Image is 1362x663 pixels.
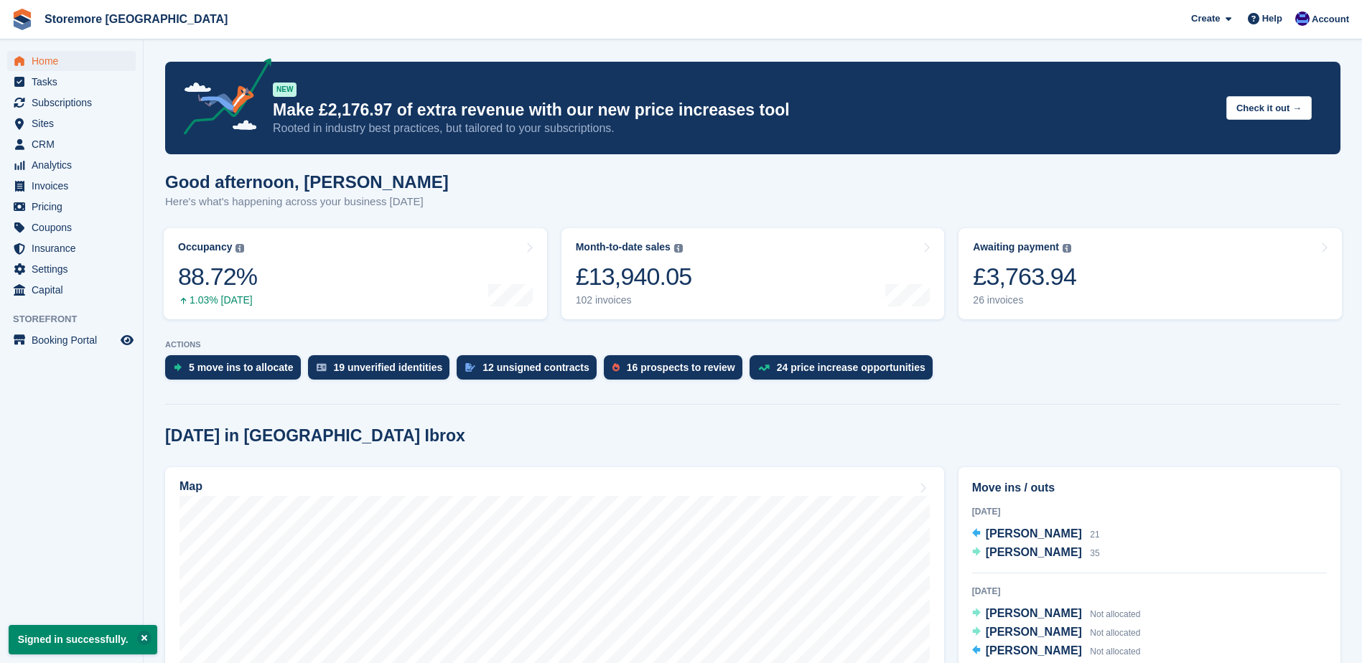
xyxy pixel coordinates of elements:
[308,355,457,387] a: 19 unverified identities
[561,228,945,319] a: Month-to-date sales £13,940.05 102 invoices
[986,644,1082,657] span: [PERSON_NAME]
[576,241,671,253] div: Month-to-date sales
[7,330,136,350] a: menu
[972,505,1327,518] div: [DATE]
[1262,11,1282,26] span: Help
[457,355,604,387] a: 12 unsigned contracts
[1090,548,1099,558] span: 35
[273,121,1215,136] p: Rooted in industry best practices, but tailored to your subscriptions.
[165,426,465,446] h2: [DATE] in [GEOGRAPHIC_DATA] Ibrox
[32,238,118,258] span: Insurance
[165,340,1340,349] p: ACTIONS
[317,363,327,372] img: verify_identity-adf6edd0f0f0b5bbfe63781bf79b02c33cf7c696d77639b501bdc392416b5a36.svg
[7,176,136,196] a: menu
[758,365,770,371] img: price_increase_opportunities-93ffe204e8149a01c8c9dc8f82e8f89637d9d84a8eef4429ea346261dce0b2c0.svg
[32,72,118,92] span: Tasks
[32,93,118,113] span: Subscriptions
[7,217,136,238] a: menu
[986,626,1082,638] span: [PERSON_NAME]
[986,546,1082,558] span: [PERSON_NAME]
[32,51,118,71] span: Home
[1295,11,1310,26] img: Angela
[972,525,1100,544] a: [PERSON_NAME] 21
[172,58,272,140] img: price-adjustments-announcement-icon-8257ccfd72463d97f412b2fc003d46551f7dbcb40ab6d574587a9cd5c0d94...
[1090,628,1140,638] span: Not allocated
[32,217,118,238] span: Coupons
[576,294,692,306] div: 102 invoices
[1226,96,1312,120] button: Check it out →
[972,544,1100,563] a: [PERSON_NAME] 35
[7,280,136,300] a: menu
[32,155,118,175] span: Analytics
[1090,609,1140,619] span: Not allocated
[39,7,233,31] a: Storemore [GEOGRAPHIC_DATA]
[627,362,735,373] div: 16 prospects to review
[189,362,294,373] div: 5 move ins to allocate
[972,624,1141,642] a: [PERSON_NAME] Not allocated
[7,197,136,217] a: menu
[7,155,136,175] a: menu
[777,362,925,373] div: 24 price increase opportunities
[32,134,118,154] span: CRM
[7,93,136,113] a: menu
[986,607,1082,619] span: [PERSON_NAME]
[1312,12,1349,27] span: Account
[7,238,136,258] a: menu
[7,134,136,154] a: menu
[32,197,118,217] span: Pricing
[1191,11,1220,26] span: Create
[32,280,118,300] span: Capital
[9,625,157,654] p: Signed in successfully.
[32,176,118,196] span: Invoices
[7,51,136,71] a: menu
[32,259,118,279] span: Settings
[7,259,136,279] a: menu
[165,194,449,210] p: Here's what's happening across your business [DATE]
[576,262,692,291] div: £13,940.05
[750,355,940,387] a: 24 price increase opportunities
[178,294,257,306] div: 1.03% [DATE]
[1090,646,1140,657] span: Not allocated
[1063,244,1071,253] img: icon-info-grey-7440780725fd019a000dd9b08b2336e03edf1995a4989e88bcd33f0948082b44.svg
[32,113,118,133] span: Sites
[958,228,1342,319] a: Awaiting payment £3,763.94 26 invoices
[174,363,182,372] img: move_ins_to_allocate_icon-fdf77a2bb77ea45bf5b3d319d69a93e2d87916cf1d5bf7949dd705db3b84f3ca.svg
[972,479,1327,497] h2: Move ins / outs
[334,362,443,373] div: 19 unverified identities
[973,262,1076,291] div: £3,763.94
[972,585,1327,598] div: [DATE]
[973,294,1076,306] div: 26 invoices
[972,605,1141,624] a: [PERSON_NAME] Not allocated
[32,330,118,350] span: Booking Portal
[178,241,232,253] div: Occupancy
[604,355,750,387] a: 16 prospects to review
[972,642,1141,661] a: [PERSON_NAME] Not allocated
[165,172,449,192] h1: Good afternoon, [PERSON_NAME]
[482,362,589,373] div: 12 unsigned contracts
[118,331,136,349] a: Preview store
[1090,530,1099,540] span: 21
[273,100,1215,121] p: Make £2,176.97 of extra revenue with our new price increases tool
[986,527,1082,540] span: [PERSON_NAME]
[674,244,683,253] img: icon-info-grey-7440780725fd019a000dd9b08b2336e03edf1995a4989e88bcd33f0948082b44.svg
[612,363,620,372] img: prospect-51fa495bee0391a8d652442698ab0144808aea92771e9ea1ae160a38d050c398.svg
[165,355,308,387] a: 5 move ins to allocate
[11,9,33,30] img: stora-icon-8386f47178a22dfd0bd8f6a31ec36ba5ce8667c1dd55bd0f319d3a0aa187defe.svg
[273,83,297,97] div: NEW
[235,244,244,253] img: icon-info-grey-7440780725fd019a000dd9b08b2336e03edf1995a4989e88bcd33f0948082b44.svg
[7,72,136,92] a: menu
[179,480,202,493] h2: Map
[178,262,257,291] div: 88.72%
[13,312,143,326] span: Storefront
[973,241,1059,253] div: Awaiting payment
[465,363,475,372] img: contract_signature_icon-13c848040528278c33f63329250d36e43548de30e8caae1d1a13099fd9432cc5.svg
[164,228,547,319] a: Occupancy 88.72% 1.03% [DATE]
[7,113,136,133] a: menu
